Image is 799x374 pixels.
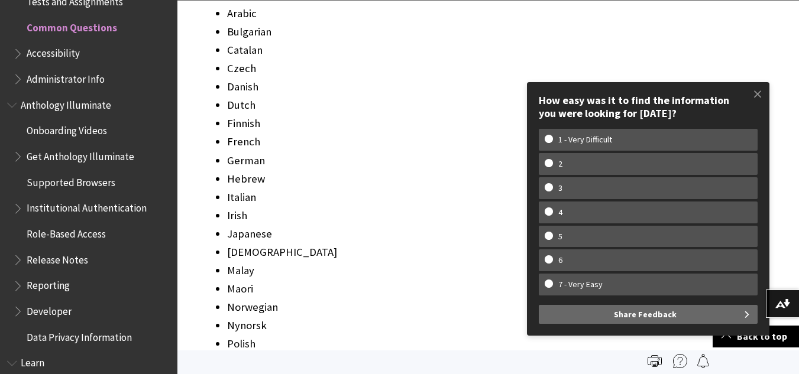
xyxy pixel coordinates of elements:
span: Supported Browsers [27,173,115,188]
input: Search outlines [5,15,109,28]
div: Sort New > Old [5,38,794,49]
div: How easy was it to find the information you were looking for [DATE]? [539,94,758,119]
w-span: 7 - Very Easy [545,279,616,290]
div: Move To ... [5,49,794,60]
w-span: 4 [545,207,576,217]
span: Get Anthology Illuminate [27,147,134,162]
w-span: 1 - Very Difficult [545,135,626,145]
span: Share Feedback [614,305,677,324]
span: Data Privacy Information [27,327,132,343]
span: Onboarding Videos [27,121,107,137]
div: Sort A > Z [5,28,794,38]
img: More help [673,354,687,368]
span: Reporting [27,276,70,292]
img: Follow this page [696,354,710,368]
span: Anthology Illuminate [21,95,111,111]
span: Developer [27,301,72,317]
div: Home [5,5,247,15]
a: Back to top [713,326,799,347]
span: Institutional Authentication [27,199,147,214]
w-span: 6 [545,255,576,265]
span: Release Notes [27,250,88,266]
nav: Book outline for Anthology Illuminate [7,95,170,347]
div: Options [5,70,794,81]
button: Share Feedback [539,305,758,324]
span: Common Questions [27,18,117,34]
w-span: 2 [545,159,576,169]
img: Print [648,354,662,368]
span: Role-Based Access [27,224,106,240]
div: Sign out [5,81,794,92]
w-span: 5 [545,232,576,242]
span: Administrator Info [27,69,105,85]
w-span: 3 [545,183,576,193]
div: Delete [5,60,794,70]
span: Accessibility [27,44,80,60]
span: Learn [21,353,44,369]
